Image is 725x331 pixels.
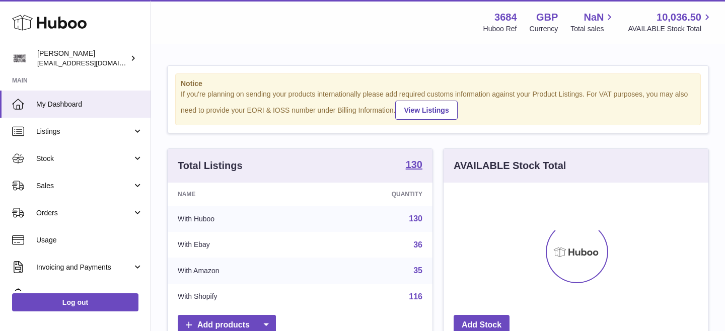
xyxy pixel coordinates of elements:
div: Currency [530,24,558,34]
span: NaN [584,11,604,24]
a: 10,036.50 AVAILABLE Stock Total [628,11,713,34]
a: 35 [413,266,422,275]
span: Cases [36,290,143,299]
img: theinternationalventure@gmail.com [12,51,27,66]
a: 130 [409,214,422,223]
strong: 130 [406,159,422,170]
span: Listings [36,127,132,136]
span: [EMAIL_ADDRESS][DOMAIN_NAME] [37,59,148,67]
a: 116 [409,292,422,301]
strong: GBP [536,11,558,24]
span: Stock [36,154,132,163]
th: Name [168,183,313,206]
th: Quantity [313,183,432,206]
a: Log out [12,293,138,311]
td: With Ebay [168,232,313,258]
a: NaN Total sales [570,11,615,34]
div: Huboo Ref [483,24,517,34]
span: Invoicing and Payments [36,263,132,272]
a: 36 [413,240,422,249]
span: My Dashboard [36,100,143,109]
span: Usage [36,235,143,245]
a: 130 [406,159,422,172]
h3: Total Listings [178,159,243,173]
span: Total sales [570,24,615,34]
strong: 3684 [494,11,517,24]
h3: AVAILABLE Stock Total [454,159,566,173]
div: If you're planning on sending your products internationally please add required customs informati... [181,90,695,120]
a: View Listings [395,101,457,120]
div: [PERSON_NAME] [37,49,128,68]
span: AVAILABLE Stock Total [628,24,713,34]
td: With Shopify [168,284,313,310]
span: Orders [36,208,132,218]
span: 10,036.50 [657,11,701,24]
strong: Notice [181,79,695,89]
span: Sales [36,181,132,191]
td: With Huboo [168,206,313,232]
td: With Amazon [168,258,313,284]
